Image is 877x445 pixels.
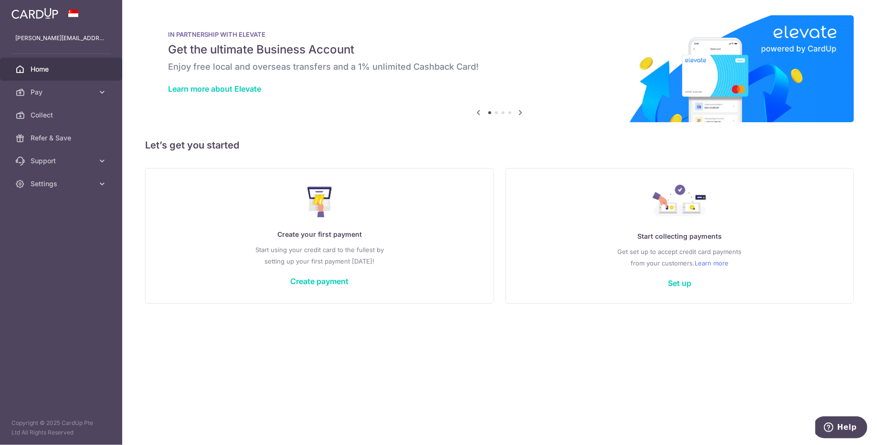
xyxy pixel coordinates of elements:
p: [PERSON_NAME][EMAIL_ADDRESS][DOMAIN_NAME] [15,33,107,43]
p: Start using your credit card to the fullest by setting up your first payment [DATE]! [165,244,475,267]
span: Pay [31,87,94,97]
img: Make Payment [307,187,332,217]
img: Collect Payment [653,185,707,219]
p: IN PARTNERSHIP WITH ELEVATE [168,31,831,38]
span: Home [31,64,94,74]
a: Set up [668,278,691,288]
img: CardUp [11,8,58,19]
a: Learn more about Elevate [168,84,261,94]
span: Collect [31,110,94,120]
p: Get set up to accept credit card payments from your customers. [525,246,835,269]
span: Refer & Save [31,133,94,143]
h5: Let’s get you started [145,138,854,153]
p: Start collecting payments [525,231,835,242]
h6: Enjoy free local and overseas transfers and a 1% unlimited Cashback Card! [168,61,831,73]
img: Renovation banner [145,15,854,122]
span: Settings [31,179,94,189]
span: Support [31,156,94,166]
a: Learn more [695,257,729,269]
p: Create your first payment [165,229,475,240]
a: Create payment [290,276,349,286]
iframe: Opens a widget where you can find more information [815,416,867,440]
h5: Get the ultimate Business Account [168,42,831,57]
